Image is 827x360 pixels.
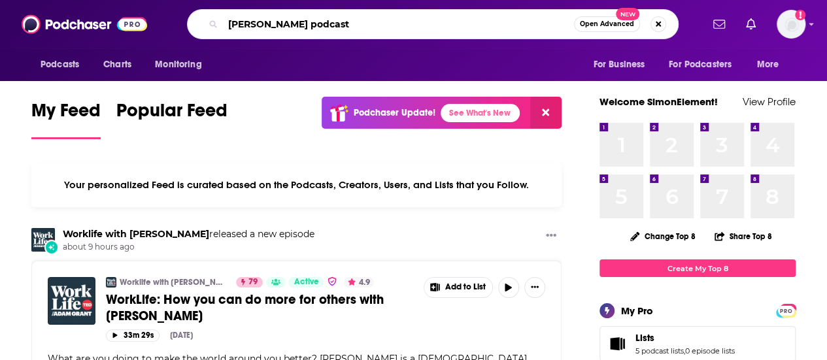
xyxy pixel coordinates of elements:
a: Worklife with Adam Grant [63,228,209,240]
button: Change Top 8 [622,228,703,244]
span: For Podcasters [669,56,732,74]
span: Charts [103,56,131,74]
span: Lists [635,332,654,344]
button: 33m 29s [106,329,160,342]
div: Your personalized Feed is curated based on the Podcasts, Creators, Users, and Lists that you Follow. [31,163,562,207]
span: Add to List [445,282,486,292]
span: For Business [593,56,645,74]
a: View Profile [743,95,796,108]
span: WorkLife: How you can do more for others with [PERSON_NAME] [106,291,384,324]
span: Podcasts [41,56,79,74]
a: 79 [236,277,263,287]
button: Show More Button [524,277,545,298]
span: Open Advanced [580,21,634,27]
span: More [757,56,779,74]
a: Lists [635,332,735,344]
a: Show notifications dropdown [708,13,730,35]
button: Show More Button [424,278,492,297]
button: Show More Button [541,228,562,244]
span: , [684,346,685,355]
a: My Feed [31,99,101,139]
a: Popular Feed [116,99,228,139]
a: WorkLife: How you can do more for others with [PERSON_NAME] [106,291,414,324]
button: Open AdvancedNew [574,16,640,32]
button: open menu [146,52,218,77]
a: Welcome SimonElement! [599,95,718,108]
a: Active [288,277,324,287]
a: Create My Top 8 [599,259,796,277]
button: Share Top 8 [714,223,773,249]
img: verified Badge [327,276,337,287]
button: open menu [748,52,796,77]
img: Worklife with Adam Grant [106,277,116,287]
span: Active [294,276,318,289]
span: Logged in as SimonElement [777,10,805,39]
button: open menu [31,52,96,77]
input: Search podcasts, credits, & more... [223,14,574,35]
span: Monitoring [155,56,201,74]
a: Show notifications dropdown [741,13,761,35]
h3: released a new episode [63,228,314,240]
a: 0 episode lists [685,346,735,355]
img: WorkLife: How you can do more for others with Rutger Bregman [48,277,95,325]
span: 79 [248,276,258,289]
div: My Pro [621,304,653,317]
img: Worklife with Adam Grant [31,228,55,252]
span: Popular Feed [116,99,228,129]
img: User Profile [777,10,805,39]
span: New [616,8,639,20]
span: My Feed [31,99,101,129]
a: See What's New [441,104,520,122]
a: Charts [95,52,139,77]
p: Podchaser Update! [354,107,435,118]
div: Search podcasts, credits, & more... [187,9,679,39]
span: PRO [778,306,794,316]
a: PRO [778,305,794,315]
svg: Add a profile image [795,10,805,20]
a: 5 podcast lists [635,346,684,355]
div: New Episode [44,240,59,254]
span: about 9 hours ago [63,242,314,253]
div: [DATE] [170,331,193,340]
a: Worklife with [PERSON_NAME] [120,277,228,287]
button: open menu [660,52,751,77]
button: open menu [584,52,661,77]
button: Show profile menu [777,10,805,39]
img: Podchaser - Follow, Share and Rate Podcasts [22,12,147,37]
a: Lists [604,335,630,353]
button: 4.9 [344,277,374,287]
